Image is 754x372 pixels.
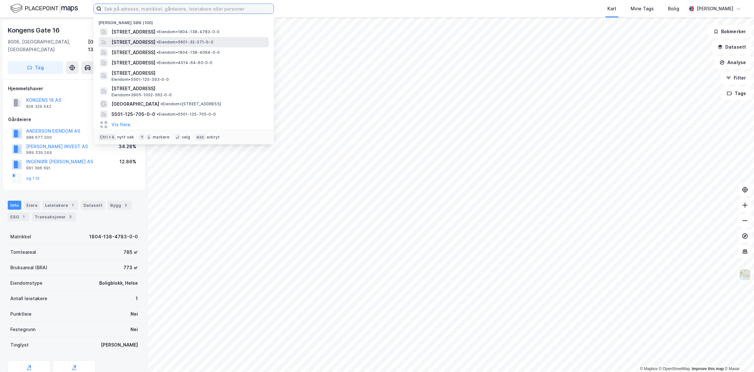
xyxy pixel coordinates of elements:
div: [GEOGRAPHIC_DATA], 138/4783 [88,38,140,53]
div: ESG [8,212,29,221]
div: Eiendomstype [10,279,43,287]
span: [GEOGRAPHIC_DATA] [111,100,159,108]
div: Transaksjoner [32,212,76,221]
img: logo.f888ab2527a4732fd821a326f86c7f29.svg [10,3,78,14]
input: Søk på adresse, matrikkel, gårdeiere, leietakere eller personer [101,4,274,14]
span: [STREET_ADDRESS] [111,38,155,46]
div: Nei [130,326,138,333]
div: Hjemmelshaver [8,85,140,92]
span: Eiendom • 4014-64-60-0-0 [157,60,213,65]
span: [STREET_ADDRESS] [111,28,155,36]
div: 2 [122,202,129,208]
div: Bolig [668,5,679,13]
button: Tags [721,87,751,100]
div: 989 339 249 [26,150,52,155]
span: 5501-125-705-0-0 [111,110,155,118]
div: Info [8,201,21,210]
span: • [157,60,159,65]
span: • [157,29,159,34]
span: • [157,112,159,117]
div: markere [153,135,169,140]
div: Ctrl + k [99,134,116,140]
button: Filter [720,72,751,84]
div: Matrikkel [10,233,31,241]
div: Boligblokk, Helse [99,279,138,287]
div: Kongens Gate 16 [8,25,61,35]
div: 3 [67,214,73,220]
iframe: Chat Widget [722,341,754,372]
button: Datasett [712,41,751,53]
div: Kart [607,5,616,13]
div: [PERSON_NAME] søk (100) [93,15,274,27]
span: Eiendom • 1804-138-4094-0-0 [157,50,220,55]
div: Tinglyst [10,341,29,349]
div: velg [182,135,190,140]
a: OpenStreetMap [659,367,690,371]
div: esc [195,134,205,140]
button: Bokmerker [708,25,751,38]
div: Gårdeiere [8,116,140,123]
div: Kontrollprogram for chat [722,341,754,372]
div: Datasett [81,201,105,210]
span: [STREET_ADDRESS] [111,49,155,56]
div: [PERSON_NAME] [101,341,138,349]
div: Bruksareal (BRA) [10,264,47,272]
div: Mine Tags [631,5,654,13]
button: Analyse [714,56,751,69]
div: Festegrunn [10,326,35,333]
div: Antall leietakere [10,295,47,302]
div: Nei [130,310,138,318]
div: 1 [69,202,76,208]
span: [STREET_ADDRESS] [111,59,155,67]
span: Eiendom • 5501-125-705-0-0 [157,112,216,117]
div: 785 ㎡ [123,248,138,256]
span: • [157,50,159,55]
span: [STREET_ADDRESS] [111,85,266,92]
span: Eiendom • [STREET_ADDRESS] [160,101,221,107]
a: Mapbox [640,367,658,371]
div: 1 [136,295,138,302]
span: Eiendom • 5501-125-393-0-0 [111,77,169,82]
span: Eiendom • 5601-32-371-0-0 [157,40,213,45]
span: [STREET_ADDRESS] [111,69,266,77]
div: 1804-138-4783-0-0 [89,233,138,241]
div: Leietakere [43,201,78,210]
span: • [157,40,159,44]
div: nytt søk [117,135,134,140]
button: Tag [8,61,63,74]
span: Eiendom • 1804-138-4783-0-0 [157,29,219,34]
button: Vis flere [111,121,130,129]
div: 988 677 000 [26,135,52,140]
div: 1 [20,214,27,220]
div: 8006, [GEOGRAPHIC_DATA], [GEOGRAPHIC_DATA] [8,38,88,53]
img: Z [739,269,751,281]
div: 991 396 691 [26,166,51,171]
div: 773 ㎡ [123,264,138,272]
div: avbryt [207,135,220,140]
div: 12.86% [120,158,136,166]
div: Punktleie [10,310,32,318]
span: • [160,101,162,106]
div: [PERSON_NAME] [697,5,733,13]
span: Eiendom • 3905-1002-562-0-0 [111,92,172,98]
div: 828 329 642 [26,104,51,109]
div: Tomteareal [10,248,36,256]
div: Bygg [108,201,131,210]
div: Eiere [24,201,40,210]
a: Improve this map [692,367,724,371]
div: 34.28% [119,143,136,150]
